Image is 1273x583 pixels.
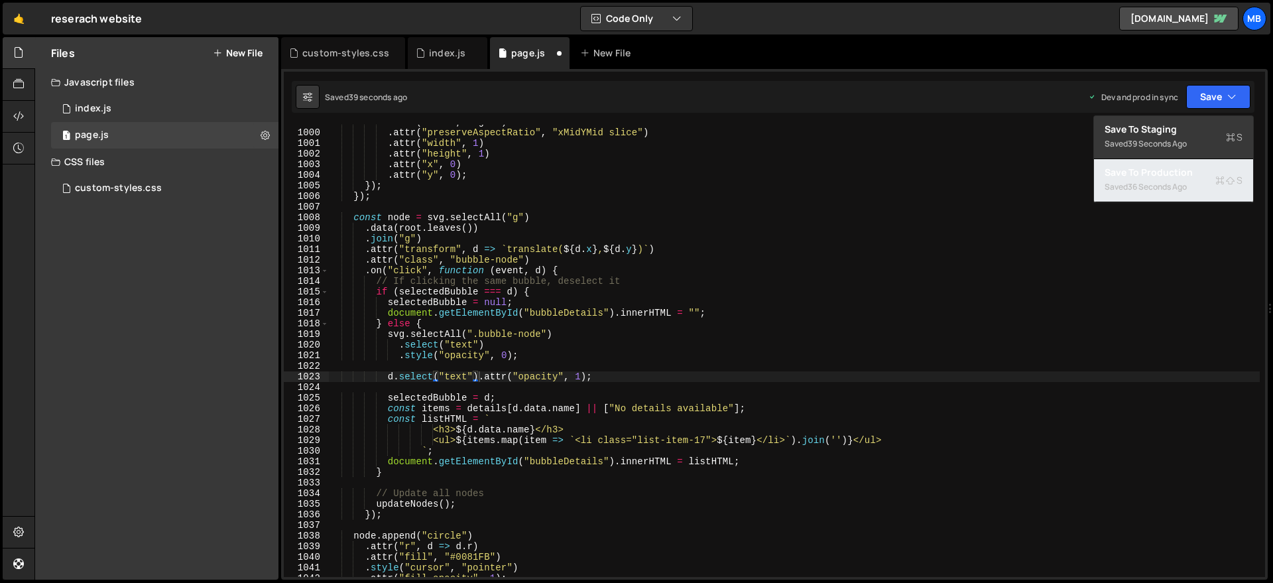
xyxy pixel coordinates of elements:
div: Javascript files [35,69,278,96]
div: 1024 [284,382,329,393]
button: Code Only [581,7,692,31]
div: 1000 [284,127,329,138]
div: 1023 [284,371,329,382]
div: 1014 [284,276,329,287]
div: 1022 [284,361,329,371]
div: 1029 [284,435,329,446]
div: 10476/23765.js [51,96,278,122]
div: 1006 [284,191,329,202]
div: 36 seconds ago [1128,181,1187,192]
div: 1038 [284,531,329,541]
div: 1027 [284,414,329,424]
div: page.js [511,46,545,60]
button: Save [1186,85,1250,109]
div: 1011 [284,244,329,255]
div: 39 seconds ago [349,92,407,103]
div: 1004 [284,170,329,180]
div: 1016 [284,297,329,308]
div: 1030 [284,446,329,456]
div: 1017 [284,308,329,318]
div: Saved [1105,136,1243,152]
div: 1033 [284,478,329,488]
div: 1025 [284,393,329,403]
div: 39 seconds ago [1128,138,1187,149]
button: Save to ProductionS Saved36 seconds ago [1094,159,1253,202]
div: 1003 [284,159,329,170]
div: custom-styles.css [302,46,389,60]
div: 1018 [284,318,329,329]
div: 10476/38631.css [51,175,278,202]
div: Saved [1105,179,1243,195]
div: 1035 [284,499,329,509]
div: reserach website [51,11,143,27]
div: 10476/23772.js [51,122,278,149]
div: 1026 [284,403,329,414]
button: New File [213,48,263,58]
div: 1015 [284,287,329,297]
div: 1001 [284,138,329,149]
div: page.js [75,129,109,141]
div: index.js [429,46,465,60]
div: 1019 [284,329,329,340]
button: Save to StagingS Saved39 seconds ago [1094,116,1253,159]
div: Save to Staging [1105,123,1243,136]
div: 1012 [284,255,329,265]
div: New File [580,46,636,60]
a: [DOMAIN_NAME] [1119,7,1239,31]
div: Dev and prod in sync [1088,92,1178,103]
div: Save to Production [1105,166,1243,179]
div: 1032 [284,467,329,478]
div: 1040 [284,552,329,562]
span: S [1226,131,1243,144]
a: MB [1243,7,1266,31]
div: 1008 [284,212,329,223]
div: 1009 [284,223,329,233]
div: 1005 [284,180,329,191]
div: 1010 [284,233,329,244]
span: 1 [62,131,70,142]
div: 1031 [284,456,329,467]
div: 1021 [284,350,329,361]
div: 1013 [284,265,329,276]
div: custom-styles.css [75,182,162,194]
a: 🤙 [3,3,35,34]
h2: Files [51,46,75,60]
div: 1039 [284,541,329,552]
div: 1028 [284,424,329,435]
div: 1007 [284,202,329,212]
span: S [1215,174,1243,187]
div: 1002 [284,149,329,159]
div: 1034 [284,488,329,499]
div: Saved [325,92,407,103]
div: 1036 [284,509,329,520]
div: 1041 [284,562,329,573]
div: 1037 [284,520,329,531]
div: 1020 [284,340,329,350]
div: CSS files [35,149,278,175]
div: index.js [75,103,111,115]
